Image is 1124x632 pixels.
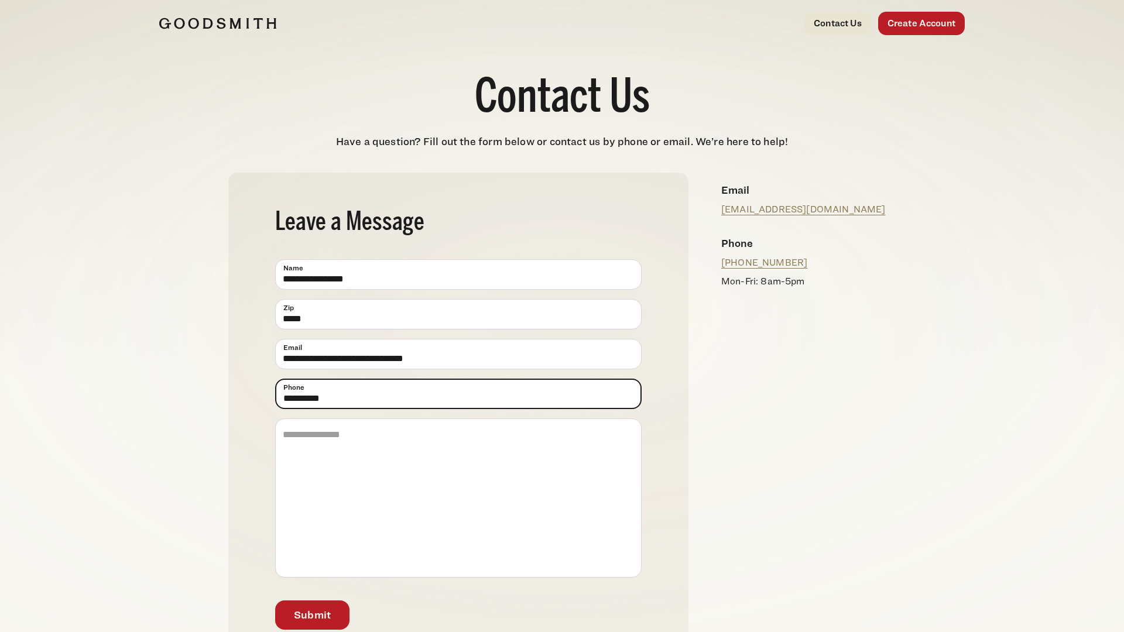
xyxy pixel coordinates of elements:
a: [EMAIL_ADDRESS][DOMAIN_NAME] [721,204,885,215]
button: Submit [275,600,349,630]
h4: Email [721,182,886,198]
span: Phone [283,382,304,393]
a: Contact Us [804,12,871,35]
a: [PHONE_NUMBER] [721,257,807,268]
h4: Phone [721,235,886,251]
span: Email [283,342,302,353]
span: Zip [283,303,294,313]
p: Mon-Fri: 8am-5pm [721,274,886,288]
h2: Leave a Message [275,210,642,236]
img: Goodsmith [159,18,276,29]
a: Create Account [878,12,965,35]
span: Name [283,263,303,273]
